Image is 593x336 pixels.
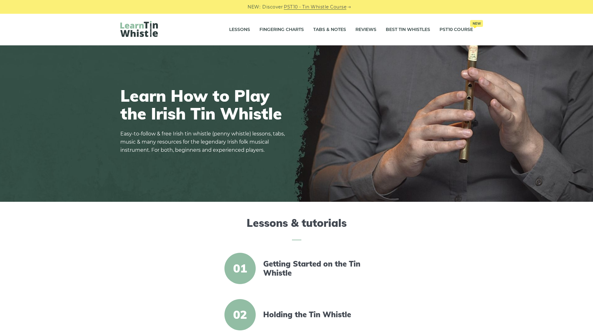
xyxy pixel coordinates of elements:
[355,22,376,38] a: Reviews
[263,310,371,319] a: Holding the Tin Whistle
[224,299,256,330] span: 02
[229,22,250,38] a: Lessons
[120,130,289,154] p: Easy-to-follow & free Irish tin whistle (penny whistle) lessons, tabs, music & many resources for...
[224,253,256,284] span: 01
[259,22,304,38] a: Fingering Charts
[120,21,158,37] img: LearnTinWhistle.com
[313,22,346,38] a: Tabs & Notes
[386,22,430,38] a: Best Tin Whistles
[120,87,289,122] h1: Learn How to Play the Irish Tin Whistle
[470,20,483,27] span: New
[440,22,473,38] a: PST10 CourseNew
[120,217,473,240] h2: Lessons & tutorials
[263,259,371,277] a: Getting Started on the Tin Whistle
